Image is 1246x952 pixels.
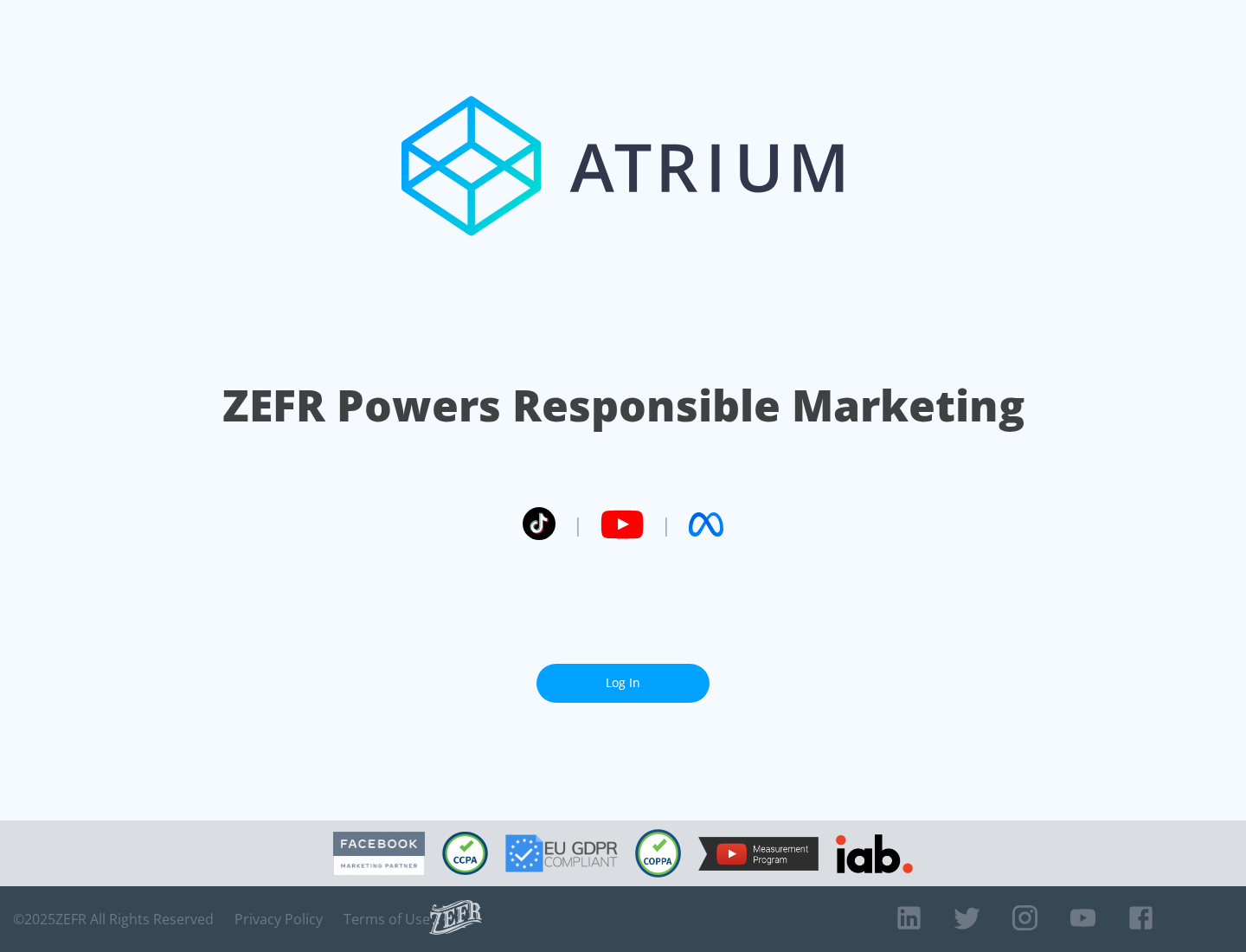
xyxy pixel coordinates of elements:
a: Log In [536,664,710,703]
a: Privacy Policy [234,910,323,928]
img: CCPA Compliant [442,832,488,875]
span: | [573,511,583,537]
img: GDPR Compliant [505,834,618,872]
img: COPPA Compliant [635,829,681,878]
a: Terms of Use [344,910,430,928]
span: © 2025 ZEFR All Rights Reserved [13,910,214,928]
img: YouTube Measurement Program [698,837,819,871]
img: Facebook Marketing Partner [333,832,425,876]
span: | [661,511,671,537]
img: IAB [836,834,913,873]
h1: ZEFR Powers Responsible Marketing [222,376,1024,435]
